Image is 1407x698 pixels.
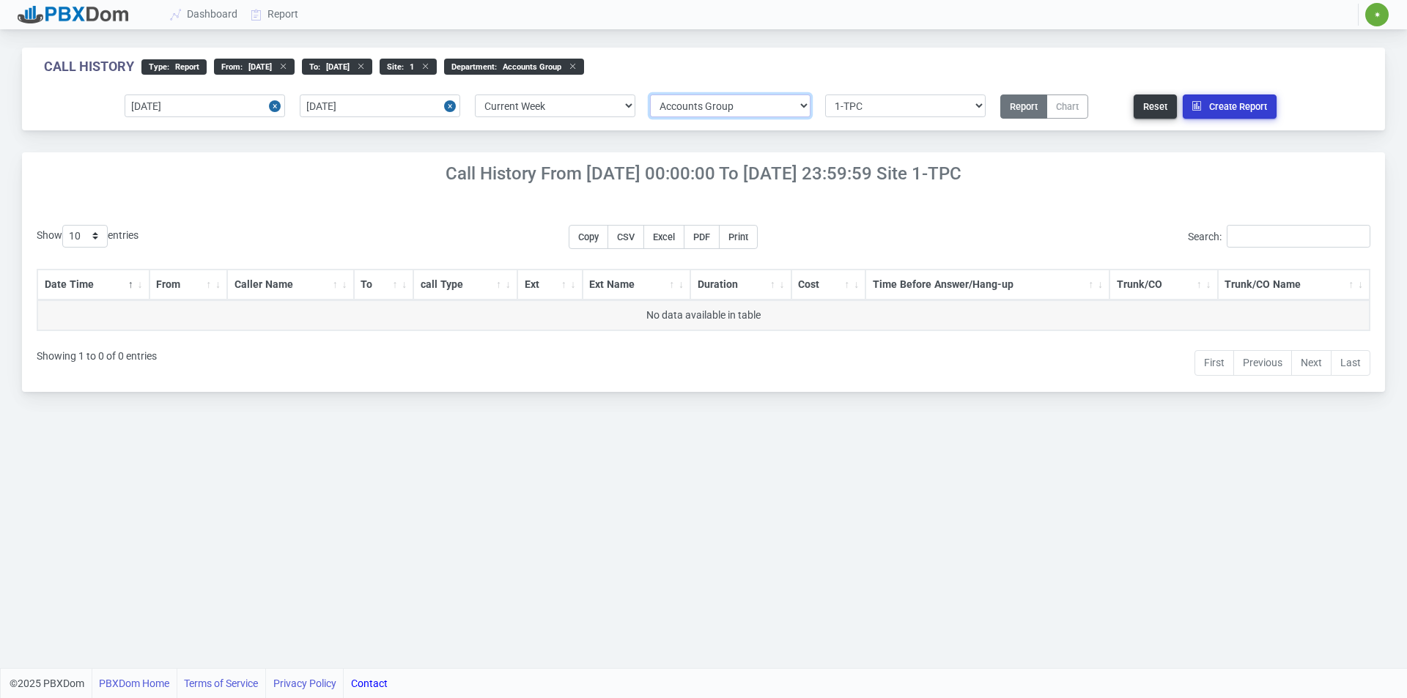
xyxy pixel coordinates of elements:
[444,59,584,75] div: Department :
[227,270,353,300] th: Caller Name: activate to sort column ascending
[569,225,608,249] button: Copy
[302,59,372,75] div: to :
[517,270,583,300] th: Ext: activate to sort column ascending
[99,669,169,698] a: PBXDom Home
[37,270,149,300] th: Date Time: activate to sort column descending
[1364,2,1389,27] button: ✷
[169,62,199,72] span: Report
[164,1,245,28] a: Dashboard
[1188,225,1370,248] label: Search:
[719,225,758,249] button: Print
[320,62,350,72] span: [DATE]
[728,231,748,242] span: Print
[44,59,134,75] div: Call History
[684,225,720,249] button: PDF
[865,270,1109,300] th: Time Before Answer/Hang-up: activate to sort column ascending
[37,300,1370,330] td: No data available in table
[1046,94,1088,119] button: Chart
[444,94,460,117] button: Close
[245,1,306,28] a: Report
[1109,270,1218,300] th: Trunk/CO: activate to sort column ascending
[690,270,791,300] th: Duration: activate to sort column ascending
[269,94,285,117] button: Close
[608,225,644,249] button: CSV
[1000,94,1047,119] button: Report
[10,669,388,698] div: ©2025 PBXDom
[617,231,635,242] span: CSV
[243,62,272,72] span: [DATE]
[1134,94,1177,119] button: Reset
[380,59,437,75] div: site :
[404,62,414,72] span: 1
[643,225,684,249] button: Excel
[497,62,561,72] span: Accounts Group
[583,270,691,300] th: Ext Name: activate to sort column ascending
[300,94,460,117] input: End date
[141,59,207,75] div: type :
[1218,270,1370,300] th: Trunk/CO Name: activate to sort column ascending
[62,225,108,248] select: Showentries
[214,59,295,75] div: From :
[37,340,157,378] div: Showing 1 to 0 of 0 entries
[413,270,517,300] th: call Type: activate to sort column ascending
[273,669,336,698] a: Privacy Policy
[1183,94,1277,119] button: Create Report
[791,270,866,300] th: Cost: activate to sort column ascending
[184,669,258,698] a: Terms of Service
[125,94,285,117] input: Start date
[653,231,675,242] span: Excel
[354,270,414,300] th: To: activate to sort column ascending
[37,225,139,248] label: Show entries
[1374,10,1381,19] span: ✷
[1227,225,1370,248] input: Search:
[693,231,710,242] span: PDF
[351,669,388,698] a: Contact
[578,231,599,242] span: Copy
[22,163,1385,185] h4: Call History From [DATE] 00:00:00 to [DATE] 23:59:59 Site 1-TPC
[149,270,228,300] th: From: activate to sort column ascending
